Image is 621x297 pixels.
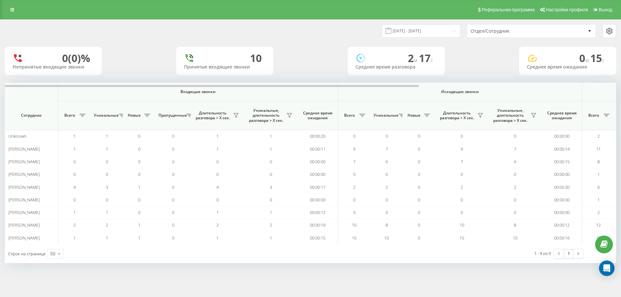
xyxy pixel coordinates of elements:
[216,159,219,164] span: 0
[461,159,463,164] span: 7
[534,250,551,257] div: 1 - 9 из 9
[138,159,140,164] span: 0
[8,222,40,228] span: [PERSON_NAME]
[352,222,356,228] span: 10
[158,113,185,118] span: Пропущенные
[542,143,582,155] td: 00:00:14
[546,7,588,12] span: Настройки профиля
[514,133,516,139] span: 0
[542,181,582,193] td: 00:00:30
[172,171,174,177] span: 0
[384,235,389,241] span: 10
[418,133,420,139] span: 0
[353,146,355,152] span: 9
[386,133,388,139] span: 0
[542,130,582,143] td: 00:00:00
[106,171,108,177] span: 0
[602,57,605,64] span: c
[514,146,516,152] span: 7
[8,171,40,177] span: [PERSON_NAME]
[460,235,464,241] span: 15
[270,133,272,139] span: 1
[8,209,40,215] span: [PERSON_NAME]
[106,146,108,152] span: 1
[596,235,601,241] span: 19
[353,209,355,215] span: 0
[341,113,357,118] span: Всего
[386,171,388,177] span: 0
[430,57,433,64] span: c
[408,51,419,65] span: 2
[8,159,40,164] span: [PERSON_NAME]
[138,184,140,190] span: 1
[270,235,272,241] span: 1
[353,171,355,177] span: 0
[353,159,355,164] span: 7
[73,159,76,164] span: 0
[513,235,517,241] span: 10
[75,89,321,94] span: Входящие звонки
[106,133,108,139] span: 1
[482,7,535,12] span: Реферальная программа
[172,146,174,152] span: 0
[73,146,76,152] span: 1
[270,159,272,164] span: 0
[599,260,615,276] div: Open Intercom Messenger
[216,222,219,228] span: 2
[138,222,140,228] span: 1
[514,222,516,228] span: 8
[138,235,140,241] span: 1
[386,184,388,190] span: 2
[585,113,602,118] span: Всего
[61,113,78,118] span: Всего
[579,51,590,65] span: 0
[62,52,90,64] div: 0 (0)%
[172,197,174,203] span: 0
[138,209,140,215] span: 0
[73,171,76,177] span: 0
[298,232,338,244] td: 00:00:15
[386,222,388,228] span: 8
[547,111,577,121] span: Среднее время ожидания
[461,146,463,152] span: 9
[471,28,548,34] div: Отдел/Сотрудник
[599,7,612,12] span: Выход
[216,235,219,241] span: 1
[414,57,419,64] span: м
[514,159,516,164] span: 6
[138,197,140,203] span: 0
[8,146,40,152] span: [PERSON_NAME]
[106,235,108,241] span: 1
[418,184,420,190] span: 0
[270,222,272,228] span: 2
[353,133,355,139] span: 0
[216,171,219,177] span: 0
[298,206,338,219] td: 00:00:12
[590,51,605,65] span: 15
[461,209,463,215] span: 0
[461,133,463,139] span: 0
[298,194,338,206] td: 00:00:00
[419,51,433,65] span: 17
[460,222,464,228] span: 10
[250,52,262,64] div: 10
[418,235,420,241] span: 0
[418,197,420,203] span: 0
[418,222,420,228] span: 0
[247,108,285,123] span: Уникальные, длительность разговора > Х сек.
[106,222,108,228] span: 2
[270,197,272,203] span: 0
[216,146,219,152] span: 1
[514,209,516,215] span: 0
[73,209,76,215] span: 1
[298,168,338,181] td: 00:00:00
[374,113,397,118] span: Уникальные
[585,57,590,64] span: м
[106,159,108,164] span: 0
[406,113,422,118] span: Новые
[355,64,437,70] div: Среднее время разговора
[138,146,140,152] span: 0
[270,146,272,152] span: 1
[514,171,516,177] span: 0
[270,184,272,190] span: 3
